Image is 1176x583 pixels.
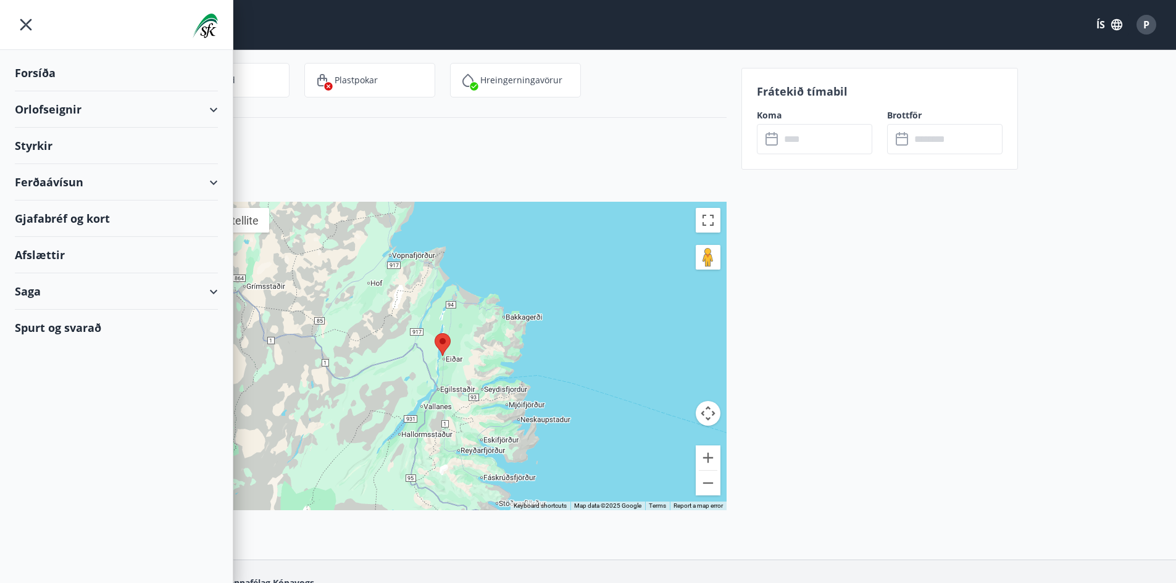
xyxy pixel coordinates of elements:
[757,109,872,122] label: Koma
[335,74,378,86] p: Plastpokar
[15,91,218,128] div: Orlofseignir
[15,128,218,164] div: Styrkir
[461,73,475,88] img: IEMZxl2UAX2uiPqnGqR2ECYTbkBjM7IGMvKNT7zJ.svg
[514,502,567,510] button: Keyboard shortcuts
[696,208,720,233] button: Toggle fullscreen view
[208,208,269,233] button: Show satellite imagery
[887,109,1003,122] label: Brottför
[15,273,218,310] div: Saga
[15,201,218,237] div: Gjafabréf og kort
[15,310,218,345] div: Spurt og svarað
[696,245,720,270] button: Drag Pegman onto the map to open Street View
[696,471,720,495] button: Zoom out
[574,502,641,509] span: Map data ©2025 Google
[696,445,720,470] button: Zoom in
[15,55,218,91] div: Forsíða
[1090,14,1129,36] button: ÍS
[696,401,720,426] button: Map camera controls
[15,237,218,273] div: Afslættir
[757,83,1003,99] p: Frátekið tímabil
[1132,10,1161,39] button: P
[649,502,666,509] a: Terms (opens in new tab)
[15,14,37,36] button: menu
[193,14,218,38] img: union_logo
[315,73,330,88] img: SlvAEwkhHzUr2WUcYfu25KskUF59LiO0z1AgpugR.svg
[480,74,562,86] p: Hreingerningavörur
[159,138,727,159] h3: Kort
[673,502,723,509] a: Report a map error
[1143,18,1149,31] span: P
[15,164,218,201] div: Ferðaávísun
